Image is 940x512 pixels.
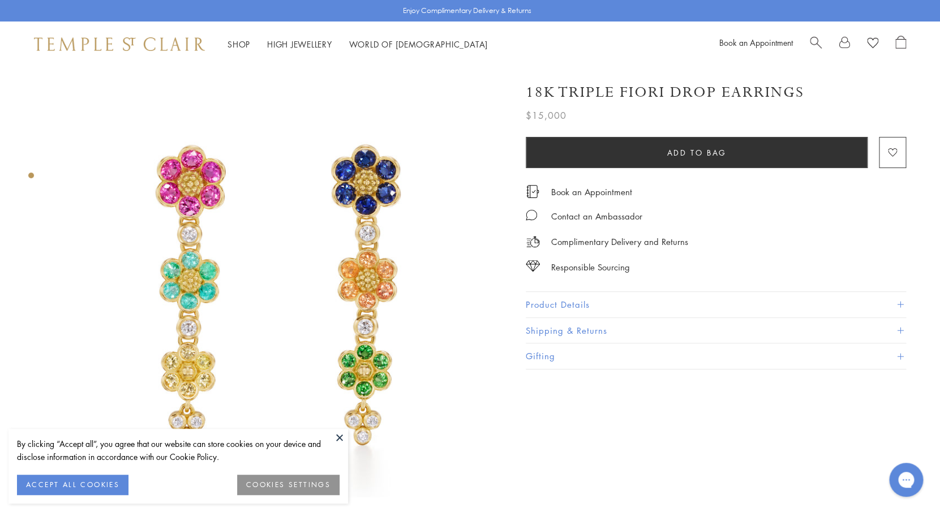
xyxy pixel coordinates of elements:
img: MessageIcon-01_2.svg [526,209,537,221]
a: View Wishlist [867,36,878,53]
a: Book an Appointment [719,37,793,48]
div: Responsible Sourcing [551,260,630,274]
a: High JewelleryHigh Jewellery [267,38,332,50]
button: Add to bag [526,137,868,168]
img: Temple St. Clair [34,37,205,51]
button: ACCEPT ALL COOKIES [17,475,128,495]
p: Enjoy Complimentary Delivery & Returns [403,5,531,16]
div: Contact an Ambassador [551,209,642,223]
button: Product Details [526,292,906,317]
span: $15,000 [526,108,566,123]
a: Book an Appointment [551,186,632,198]
button: COOKIES SETTINGS [237,475,340,495]
button: Gifting [526,343,906,369]
a: Open Shopping Bag [895,36,906,53]
div: Product gallery navigation [28,170,34,187]
nav: Main navigation [228,37,488,51]
img: icon_sourcing.svg [526,260,540,272]
img: icon_delivery.svg [526,235,540,249]
a: ShopShop [228,38,250,50]
a: Search [810,36,822,53]
div: By clicking “Accept all”, you agree that our website can store cookies on your device and disclos... [17,437,340,463]
img: E36888-3DFIORI [57,67,499,509]
button: Shipping & Returns [526,318,906,343]
span: Add to bag [667,147,727,159]
p: Complimentary Delivery and Returns [551,235,688,249]
h1: 18K Triple Fiori Drop Earrings [526,83,804,102]
iframe: Gorgias live chat messenger [883,459,929,501]
img: icon_appointment.svg [526,185,539,198]
a: World of [DEMOGRAPHIC_DATA]World of [DEMOGRAPHIC_DATA] [349,38,488,50]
